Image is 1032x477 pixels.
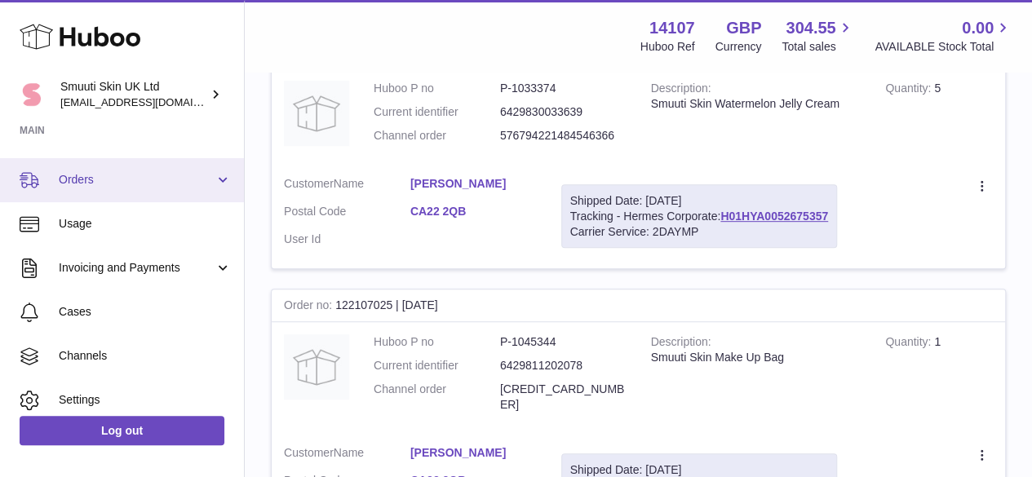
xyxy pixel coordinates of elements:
[962,17,994,39] span: 0.00
[640,39,695,55] div: Huboo Ref
[720,210,828,223] a: H01HYA0052675357
[500,358,627,373] dd: 6429811202078
[59,172,215,188] span: Orders
[374,334,500,350] dt: Huboo P no
[60,95,240,108] span: [EMAIL_ADDRESS][DOMAIN_NAME]
[782,39,854,55] span: Total sales
[60,79,207,110] div: Smuuti Skin UK Ltd
[651,82,711,99] strong: Description
[500,382,627,413] dd: [CREDIT_CARD_NUMBER]
[715,39,762,55] div: Currency
[59,392,232,408] span: Settings
[651,335,711,352] strong: Description
[374,358,500,373] dt: Current identifier
[561,184,837,249] div: Tracking - Hermes Corporate:
[284,232,410,247] dt: User Id
[500,334,627,350] dd: P-1045344
[649,17,695,39] strong: 14107
[410,176,537,192] a: [PERSON_NAME]
[500,128,627,144] dd: 576794221484546366
[374,104,500,120] dt: Current identifier
[651,96,861,112] div: Smuuti Skin Watermelon Jelly Cream
[374,128,500,144] dt: Channel order
[272,289,1005,322] div: 122107025 | [DATE]
[500,81,627,96] dd: P-1033374
[284,298,335,316] strong: Order no
[374,382,500,413] dt: Channel order
[20,82,44,107] img: internalAdmin-14107@internal.huboo.com
[374,81,500,96] dt: Huboo P no
[875,39,1012,55] span: AVAILABLE Stock Total
[410,445,537,461] a: [PERSON_NAME]
[284,445,410,465] dt: Name
[284,204,410,223] dt: Postal Code
[651,350,861,365] div: Smuuti Skin Make Up Bag
[570,224,828,240] div: Carrier Service: 2DAYMP
[570,193,828,209] div: Shipped Date: [DATE]
[284,177,334,190] span: Customer
[284,334,349,400] img: no-photo.jpg
[885,335,934,352] strong: Quantity
[873,68,1005,164] td: 5
[885,82,934,99] strong: Quantity
[410,204,537,219] a: CA22 2QB
[20,416,224,445] a: Log out
[59,216,232,232] span: Usage
[284,81,349,146] img: no-photo.jpg
[873,322,1005,433] td: 1
[500,104,627,120] dd: 6429830033639
[786,17,835,39] span: 304.55
[59,348,232,364] span: Channels
[59,260,215,276] span: Invoicing and Payments
[59,304,232,320] span: Cases
[284,176,410,196] dt: Name
[726,17,761,39] strong: GBP
[875,17,1012,55] a: 0.00 AVAILABLE Stock Total
[782,17,854,55] a: 304.55 Total sales
[284,446,334,459] span: Customer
